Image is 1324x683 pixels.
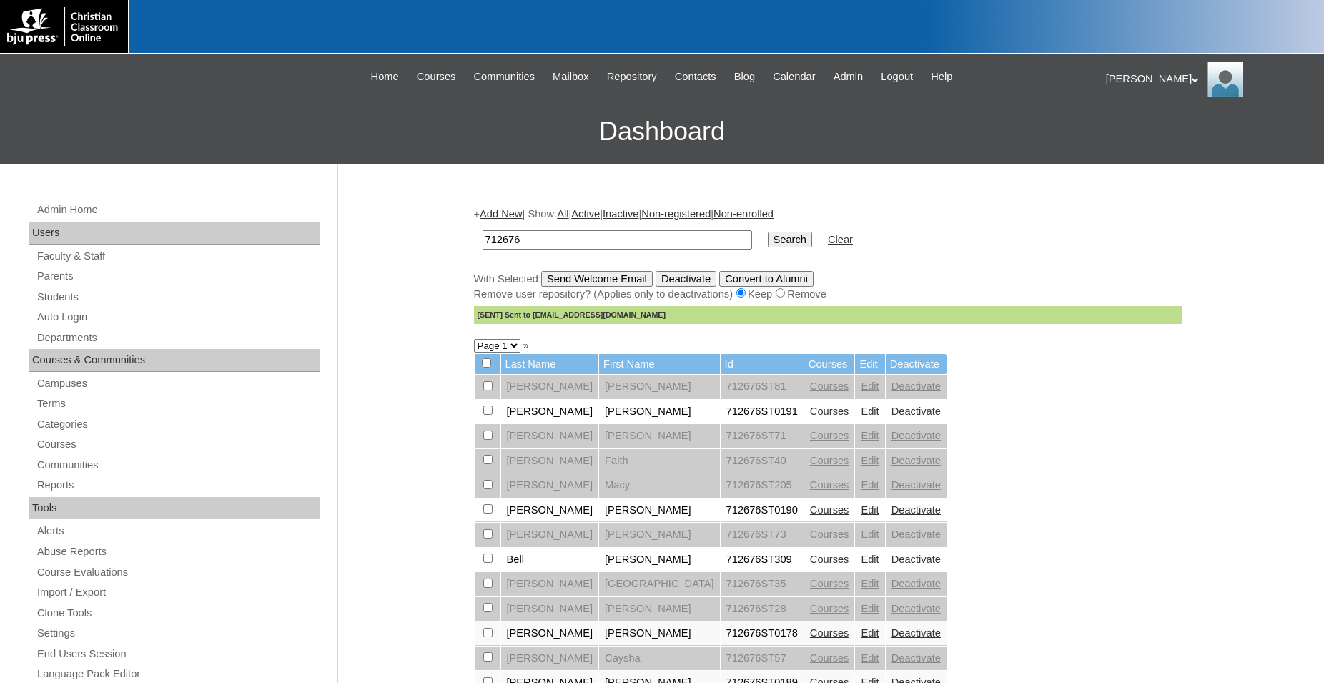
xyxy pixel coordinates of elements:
a: Edit [861,578,879,589]
td: 712676ST40 [721,449,804,473]
a: Non-registered [641,208,711,220]
a: Deactivate [891,627,941,639]
td: 712676ST0190 [721,498,804,523]
a: Edit [861,652,879,664]
div: Users [29,222,320,245]
a: Courses [810,504,849,516]
td: Bell [501,548,599,572]
span: Help [931,69,952,85]
a: Reports [36,476,320,494]
div: [PERSON_NAME] [1106,62,1310,97]
a: Logout [874,69,920,85]
td: Caysha [599,647,720,671]
td: [PERSON_NAME] [501,621,599,646]
td: [PERSON_NAME] [501,449,599,473]
td: 712676ST57 [721,647,804,671]
a: Courses [810,479,849,491]
td: [PERSON_NAME] [599,597,720,621]
input: Deactivate [656,271,716,287]
a: Campuses [36,375,320,393]
input: Search [768,232,812,247]
td: [GEOGRAPHIC_DATA] [599,572,720,596]
a: Add New [480,208,522,220]
a: Contacts [668,69,723,85]
a: Deactivate [891,430,941,441]
a: Edit [861,430,879,441]
input: Convert to Alumni [719,271,814,287]
img: logo-white.png [7,7,121,46]
span: Courses [417,69,456,85]
a: End Users Session [36,645,320,663]
input: Search [483,230,752,250]
span: Repository [607,69,657,85]
td: [PERSON_NAME] [599,621,720,646]
td: 712676ST81 [721,375,804,399]
span: Calendar [773,69,815,85]
td: [PERSON_NAME] [501,473,599,498]
div: Courses & Communities [29,349,320,372]
a: Home [364,69,406,85]
a: Deactivate [891,578,941,589]
a: Faculty & Staff [36,247,320,265]
td: 712676ST0178 [721,621,804,646]
a: Courses [810,380,849,392]
td: [PERSON_NAME] [599,375,720,399]
a: Blog [727,69,762,85]
a: Auto Login [36,308,320,326]
a: Courses [810,627,849,639]
td: Deactivate [886,354,947,375]
a: Edit [861,529,879,540]
div: Tools [29,497,320,520]
span: Home [371,69,399,85]
td: [PERSON_NAME] [599,498,720,523]
a: Communities [36,456,320,474]
a: Categories [36,416,320,433]
a: Repository [600,69,664,85]
a: Admin Home [36,201,320,219]
td: [PERSON_NAME] [599,523,720,547]
a: Deactivate [891,554,941,565]
a: Courses [810,554,849,565]
td: [PERSON_NAME] [501,400,599,424]
a: Mailbox [545,69,596,85]
a: Edit [861,479,879,491]
span: Blog [734,69,755,85]
td: Faith [599,449,720,473]
a: Edit [861,380,879,392]
a: Deactivate [891,652,941,664]
span: Communities [473,69,535,85]
td: [PERSON_NAME] [501,424,599,448]
td: Edit [855,354,884,375]
a: Courses [810,406,849,417]
img: Jonelle Rodriguez [1207,62,1243,97]
a: Edit [861,455,879,466]
td: [PERSON_NAME] [501,498,599,523]
a: » [523,340,529,351]
a: Courses [810,603,849,614]
a: Courses [810,578,849,589]
div: [SENT] Sent to [EMAIL_ADDRESS][DOMAIN_NAME] [474,306,1182,324]
td: 712676ST28 [721,597,804,621]
td: Last Name [501,354,599,375]
a: Courses [810,529,849,540]
a: Deactivate [891,529,941,540]
a: All [557,208,568,220]
td: 712676ST205 [721,473,804,498]
input: Send Welcome Email [541,271,653,287]
a: Calendar [766,69,822,85]
a: Non-enrolled [713,208,774,220]
td: First Name [599,354,720,375]
a: Deactivate [891,380,941,392]
td: [PERSON_NAME] [599,400,720,424]
span: Admin [834,69,864,85]
span: Mailbox [553,69,589,85]
td: Courses [804,354,855,375]
a: Students [36,288,320,306]
td: [PERSON_NAME] [501,597,599,621]
td: 712676ST0191 [721,400,804,424]
a: Edit [861,627,879,639]
h3: Dashboard [7,99,1317,164]
td: Id [721,354,804,375]
a: Courses [410,69,463,85]
a: Courses [36,436,320,453]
